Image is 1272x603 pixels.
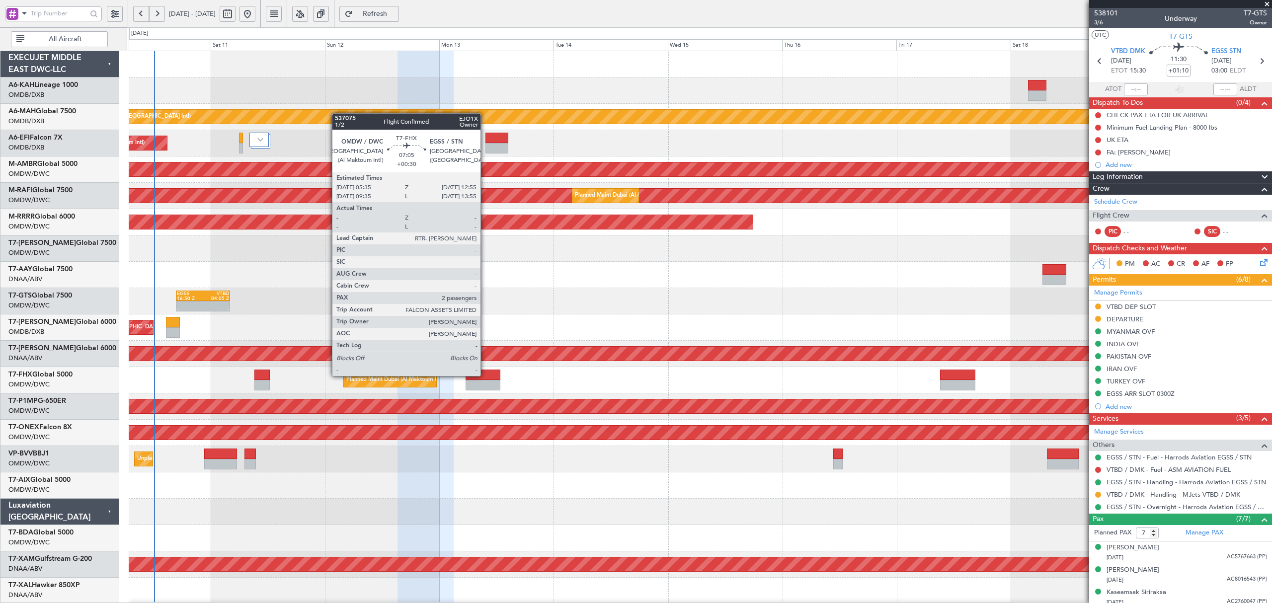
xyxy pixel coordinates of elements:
span: [DATE] [1107,554,1123,561]
span: T7-FHX [8,371,32,378]
div: - - [1123,227,1146,236]
span: AC [1151,259,1160,269]
span: T7-[PERSON_NAME] [8,239,76,246]
span: [DATE] [1107,576,1123,584]
a: T7-GTSGlobal 7500 [8,292,72,299]
div: - - [1223,227,1245,236]
div: VTBD [203,291,229,296]
span: T7-GTS [1169,31,1192,42]
span: (7/7) [1236,514,1251,524]
a: A6-KAHLineage 1000 [8,81,78,88]
a: OMDB/DXB [8,117,44,126]
span: 3/6 [1094,18,1118,27]
a: OMDW/DWC [8,538,50,547]
div: Planned Maint Dubai (Al Maktoum Intl) [346,373,444,387]
div: SIC [1204,226,1220,237]
div: - [177,306,203,311]
div: MYANMAR OVF [1107,327,1155,336]
span: M-RRRR [8,213,35,220]
a: M-RAFIGlobal 7500 [8,187,73,194]
input: Trip Number [31,6,87,21]
span: T7-P1MP [8,397,38,404]
div: VTBD [398,291,426,296]
span: T7-XAL [8,582,32,589]
span: ALDT [1240,84,1256,94]
a: T7-ONEXFalcon 8X [8,424,72,431]
div: Planned Maint Dubai (Al Maktoum Intl) [575,188,673,203]
div: FA: [PERSON_NAME] [1107,148,1171,156]
span: A6-EFI [8,134,30,141]
label: Planned PAX [1094,528,1131,538]
span: PM [1125,259,1135,269]
div: VTBD DEP SLOT [1107,302,1156,311]
div: UK ETA [1107,136,1128,144]
span: Owner [1244,18,1267,27]
div: DEPARTURE [1107,315,1143,323]
span: T7-ONEX [8,424,39,431]
div: - [203,306,229,311]
div: Thu 16 [782,39,896,51]
a: A6-MAHGlobal 7500 [8,108,76,115]
div: 15:20 Z [398,296,426,301]
span: AF [1201,259,1209,269]
span: AC5767663 (PP) [1227,553,1267,561]
a: EGSS / STN - Handling - Harrods Aviation EGSS / STN [1107,478,1266,486]
div: EGSS ARR SLOT 0300Z [1107,389,1175,398]
a: T7-[PERSON_NAME]Global 7500 [8,239,116,246]
span: 03:00 [1211,66,1227,76]
a: Manage PAX [1186,528,1223,538]
img: arrow-gray.svg [257,138,263,142]
span: T7-AIX [8,476,30,483]
div: Sun 12 [325,39,439,51]
span: A6-MAH [8,108,36,115]
a: OMDW/DWC [8,433,50,442]
a: T7-[PERSON_NAME]Global 6000 [8,318,116,325]
div: Unplanned Maint [GEOGRAPHIC_DATA] (Al Maktoum Intl) [137,452,284,466]
span: ELDT [1230,66,1246,76]
a: T7-XAMGulfstream G-200 [8,555,92,562]
button: All Aircraft [11,31,108,47]
a: A6-EFIFalcon 7X [8,134,63,141]
span: (6/8) [1236,274,1251,285]
span: Services [1093,413,1118,425]
div: Kaseamsak Siriraksa [1107,588,1166,598]
span: FP [1226,259,1233,269]
span: ATOT [1105,84,1121,94]
span: Dispatch Checks and Weather [1093,243,1187,254]
a: OMDW/DWC [8,380,50,389]
a: EGSS / STN - Fuel - Harrods Aviation EGSS / STN [1107,453,1252,461]
div: PAKISTAN OVF [1107,352,1151,361]
a: Manage Permits [1094,288,1142,298]
div: CHECK PAX ETA FOR UK ARRIVAL [1107,111,1209,119]
span: [DATE] [1211,56,1232,66]
span: 15:30 [1130,66,1146,76]
a: OMDB/DXB [8,327,44,336]
a: OMDW/DWC [8,485,50,494]
span: 538101 [1094,8,1118,18]
div: Add new [1106,160,1267,169]
div: IRAN OVF [1107,365,1137,373]
div: Underway [1165,13,1197,24]
div: [DATE] [131,29,148,38]
a: OMDW/DWC [8,222,50,231]
a: OMDW/DWC [8,196,50,205]
span: EGSS STN [1211,47,1241,57]
span: M-AMBR [8,160,37,167]
span: 11:30 [1171,55,1187,65]
a: T7-AAYGlobal 7500 [8,266,73,273]
div: TURKEY OVF [1107,377,1145,385]
div: EGSS [177,291,203,296]
div: Tue 14 [554,39,668,51]
a: T7-[PERSON_NAME]Global 6000 [8,345,116,352]
div: - [425,306,453,311]
span: (0/4) [1236,97,1251,108]
a: T7-BDAGlobal 5000 [8,529,74,536]
a: DNAA/ABV [8,275,42,284]
span: Pax [1093,514,1104,525]
a: OMDW/DWC [8,406,50,415]
a: M-AMBRGlobal 5000 [8,160,78,167]
a: T7-FHXGlobal 5000 [8,371,73,378]
span: VTBD DMK [1111,47,1145,57]
a: Schedule Crew [1094,197,1137,207]
span: VP-BVV [8,450,33,457]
